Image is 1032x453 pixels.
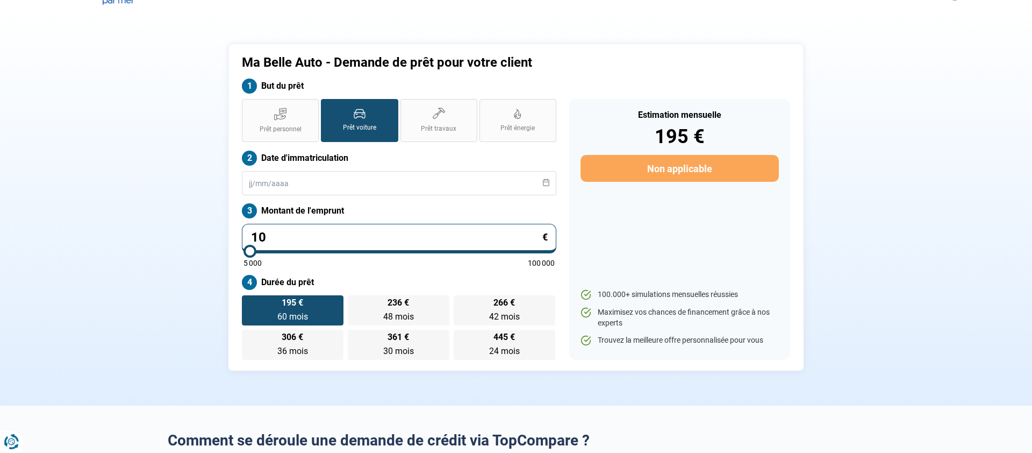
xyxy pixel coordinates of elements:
[580,289,779,300] li: 100.000+ simulations mensuelles réussies
[242,171,556,195] input: jj/mm/aaaa
[580,335,779,346] li: Trouvez la meilleure offre personnalisée pour vous
[243,259,262,267] span: 5 000
[277,312,308,322] span: 60 mois
[383,346,414,356] span: 30 mois
[388,333,409,342] span: 361 €
[242,151,556,166] label: Date d'immatriculation
[242,55,650,70] h1: Ma Belle Auto - Demande de prêt pour votre client
[580,111,779,119] div: Estimation mensuelle
[242,203,556,218] label: Montant de l'emprunt
[242,79,556,94] label: But du prêt
[277,346,308,356] span: 36 mois
[542,232,548,242] span: €
[242,275,556,290] label: Durée du prêt
[383,312,414,322] span: 48 mois
[580,307,779,328] li: Maximisez vos chances de financement grâce à nos experts
[500,124,535,133] span: Prêt énergie
[580,127,779,146] div: 195 €
[168,431,864,450] h2: Comment se déroule une demande de crédit via TopCompare ?
[388,299,409,307] span: 236 €
[493,299,515,307] span: 266 €
[528,259,555,267] span: 100 000
[421,124,456,133] span: Prêt travaux
[282,299,303,307] span: 195 €
[343,123,376,132] span: Prêt voiture
[282,333,303,342] span: 306 €
[493,333,515,342] span: 445 €
[580,155,779,182] button: Non applicable
[489,312,520,322] span: 42 mois
[489,346,520,356] span: 24 mois
[260,125,302,134] span: Prêt personnel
